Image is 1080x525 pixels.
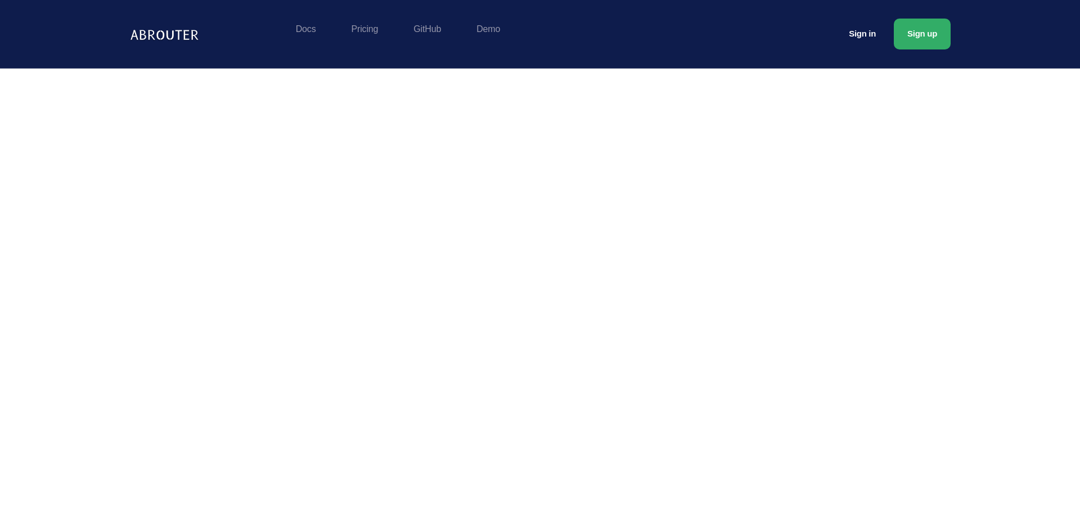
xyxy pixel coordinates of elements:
[129,22,202,45] img: Logo
[894,19,951,49] a: Sign up
[290,19,322,39] a: Docs
[835,21,889,47] a: Sign in
[408,19,447,39] a: GitHub
[346,19,384,39] a: Pricing
[471,19,506,39] a: Demo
